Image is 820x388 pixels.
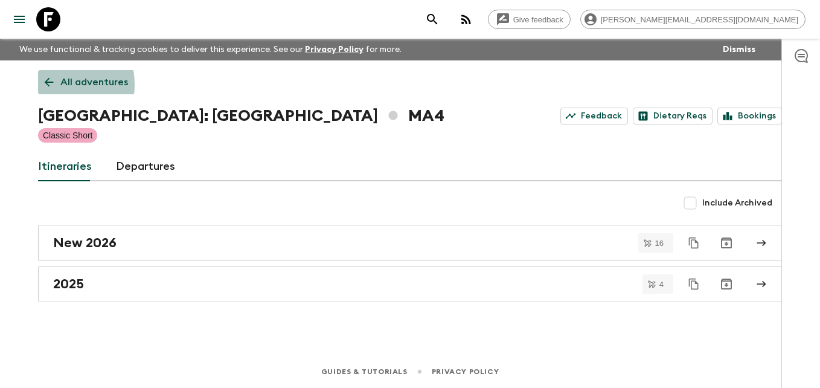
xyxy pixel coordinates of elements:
[38,152,92,181] a: Itineraries
[720,41,758,58] button: Dismiss
[116,152,175,181] a: Departures
[321,365,408,378] a: Guides & Tutorials
[683,273,705,295] button: Duplicate
[714,231,738,255] button: Archive
[305,45,364,54] a: Privacy Policy
[43,129,92,141] p: Classic Short
[560,108,628,124] a: Feedback
[432,365,499,378] a: Privacy Policy
[53,235,117,251] h2: New 2026
[714,272,738,296] button: Archive
[488,10,571,29] a: Give feedback
[594,15,805,24] span: [PERSON_NAME][EMAIL_ADDRESS][DOMAIN_NAME]
[53,276,84,292] h2: 2025
[580,10,806,29] div: [PERSON_NAME][EMAIL_ADDRESS][DOMAIN_NAME]
[38,266,782,302] a: 2025
[38,70,135,94] a: All adventures
[717,108,782,124] a: Bookings
[648,239,671,247] span: 16
[38,104,444,128] h1: [GEOGRAPHIC_DATA]: [GEOGRAPHIC_DATA] MA4
[702,197,772,209] span: Include Archived
[7,7,31,31] button: menu
[652,280,671,288] span: 4
[14,39,406,60] p: We use functional & tracking cookies to deliver this experience. See our for more.
[38,225,782,261] a: New 2026
[420,7,444,31] button: search adventures
[633,108,713,124] a: Dietary Reqs
[60,75,128,89] p: All adventures
[683,232,705,254] button: Duplicate
[507,15,570,24] span: Give feedback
